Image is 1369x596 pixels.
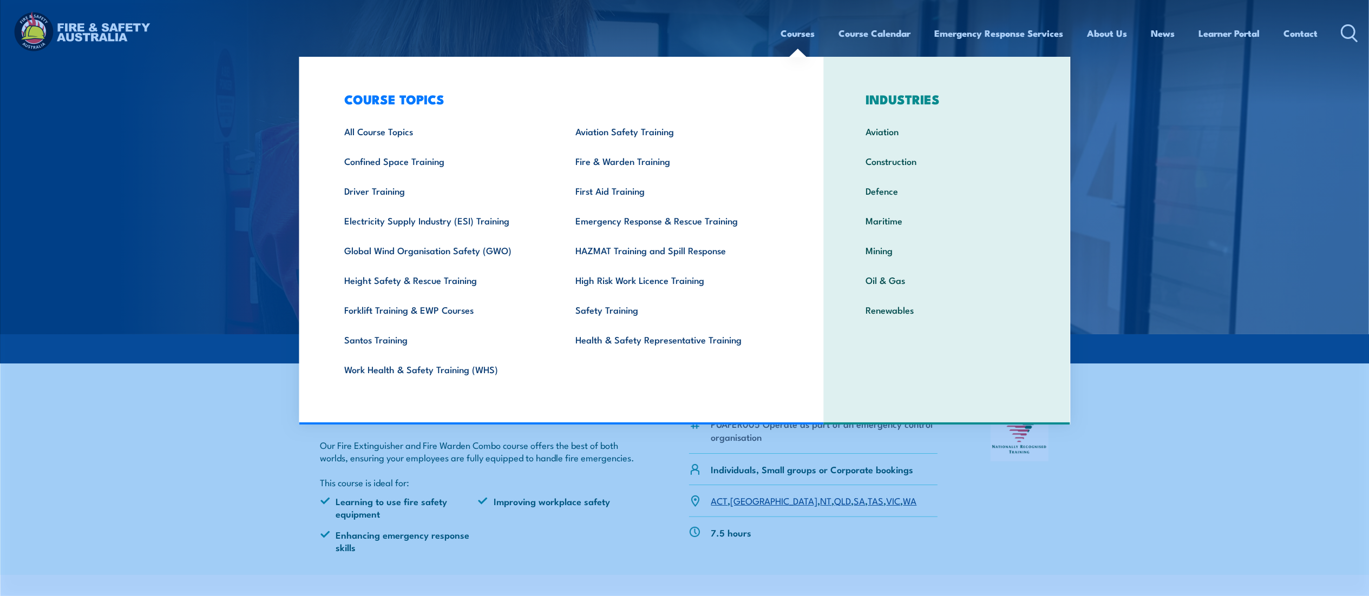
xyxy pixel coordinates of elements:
[327,91,790,107] h3: COURSE TOPICS
[327,235,559,265] a: Global Wind Organisation Safety (GWO)
[320,528,479,554] li: Enhancing emergency response skills
[478,495,636,520] li: Improving workplace safety
[711,494,917,507] p: , , , , , , ,
[711,526,752,539] p: 7.5 hours
[327,325,559,354] a: Santos Training
[849,265,1045,295] a: Oil & Gas
[327,354,559,384] a: Work Health & Safety Training (WHS)
[849,235,1045,265] a: Mining
[854,494,866,507] a: SA
[849,116,1045,146] a: Aviation
[849,176,1045,206] a: Defence
[320,476,637,488] p: This course is ideal for:
[835,494,851,507] a: QLD
[839,19,911,48] a: Course Calendar
[821,494,832,507] a: NT
[327,295,559,325] a: Forklift Training & EWP Courses
[849,295,1045,325] a: Renewables
[559,206,790,235] a: Emergency Response & Rescue Training
[559,325,790,354] a: Health & Safety Representative Training
[887,494,901,507] a: VIC
[935,19,1064,48] a: Emergency Response Services
[320,439,637,464] p: Our Fire Extinguisher and Fire Warden Combo course offers the best of both worlds, ensuring your ...
[327,265,559,295] a: Height Safety & Rescue Training
[327,206,559,235] a: Electricity Supply Industry (ESI) Training
[559,235,790,265] a: HAZMAT Training and Spill Response
[1151,19,1175,48] a: News
[559,295,790,325] a: Safety Training
[781,19,815,48] a: Courses
[320,495,479,520] li: Learning to use fire safety equipment
[849,91,1045,107] h3: INDUSTRIES
[559,116,790,146] a: Aviation Safety Training
[1199,19,1260,48] a: Learner Portal
[731,494,818,507] a: [GEOGRAPHIC_DATA]
[327,146,559,176] a: Confined Space Training
[711,418,938,443] li: PUAFER005 Operate as part of an emergency control organisation
[711,494,728,507] a: ACT
[559,176,790,206] a: First Aid Training
[849,146,1045,176] a: Construction
[849,206,1045,235] a: Maritime
[559,146,790,176] a: Fire & Warden Training
[711,463,914,475] p: Individuals, Small groups or Corporate bookings
[1284,19,1318,48] a: Contact
[559,265,790,295] a: High Risk Work Licence Training
[991,406,1049,461] img: Nationally Recognised Training logo.
[1088,19,1128,48] a: About Us
[903,494,917,507] a: WA
[868,494,884,507] a: TAS
[327,116,559,146] a: All Course Topics
[327,176,559,206] a: Driver Training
